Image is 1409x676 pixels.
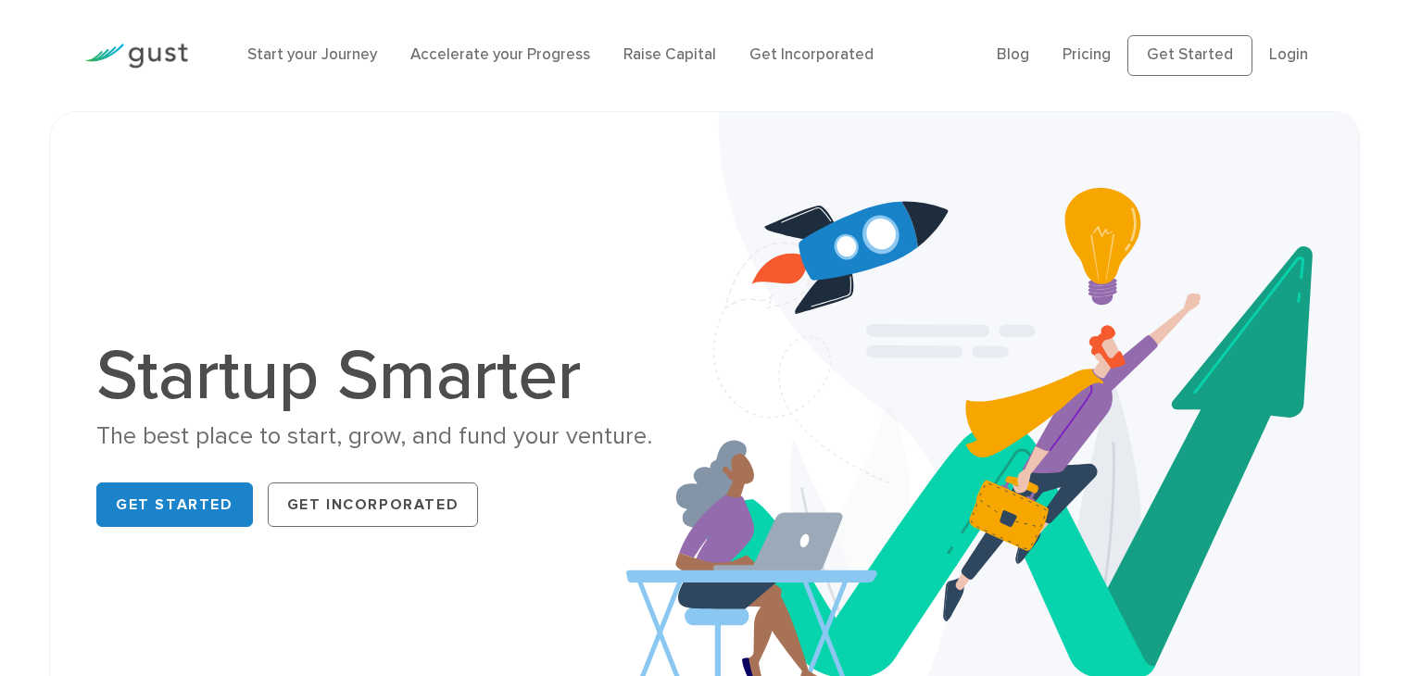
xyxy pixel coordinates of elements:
a: Get Incorporated [749,45,874,64]
img: Gust Logo [84,44,188,69]
a: Get Incorporated [268,482,479,527]
a: Blog [997,45,1029,64]
a: Accelerate your Progress [410,45,590,64]
a: Login [1269,45,1308,64]
a: Get Started [1127,35,1252,76]
div: The best place to start, grow, and fund your venture. [96,420,690,453]
a: Get Started [96,482,253,527]
a: Raise Capital [623,45,716,64]
a: Start your Journey [247,45,377,64]
a: Pricing [1063,45,1111,64]
h1: Startup Smarter [96,341,690,411]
